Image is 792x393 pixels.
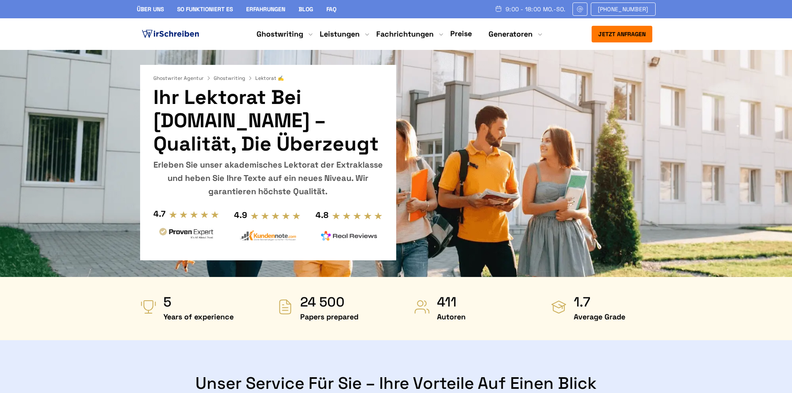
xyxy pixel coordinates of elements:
a: Ghostwriting [214,75,254,82]
div: 4.9 [234,208,247,222]
a: Blog [299,5,313,13]
a: Über uns [137,5,164,13]
span: Lektorat ✍️ [255,75,284,82]
img: logo ghostwriter-österreich [140,28,201,40]
img: Years of experience [140,299,157,315]
span: [PHONE_NUMBER] [598,6,649,12]
a: [PHONE_NUMBER] [591,2,656,16]
a: Preise [450,29,472,38]
img: stars [169,210,220,219]
h1: Ihr Lektorat bei [DOMAIN_NAME] – Qualität, die überzeugt [153,86,383,156]
a: Generatoren [489,29,533,39]
a: FAQ [326,5,336,13]
a: Ghostwriting [257,29,303,39]
img: kundennote [239,230,296,241]
img: stars [332,212,382,220]
img: Autoren [414,299,430,315]
span: Autoren [437,310,466,324]
span: Years of experience [163,310,234,324]
span: Average Grade [574,310,625,324]
a: Leistungen [320,29,360,39]
span: 9:00 - 18:00 Mo.-So. [506,6,566,12]
strong: 411 [437,294,466,310]
img: Papers prepared [277,299,294,315]
div: Erleben Sie unser akademisches Lektorat der Extraklasse und heben Sie Ihre Texte auf ein neues Ni... [153,158,383,198]
a: Erfahrungen [246,5,285,13]
img: Schedule [495,5,502,12]
img: Email [576,6,584,12]
a: So funktioniert es [177,5,233,13]
img: realreviews [321,231,377,241]
img: provenexpert [158,227,215,242]
div: 4.7 [153,207,165,220]
strong: 24 500 [300,294,358,310]
a: Fachrichtungen [376,29,434,39]
strong: 5 [163,294,234,310]
span: Papers prepared [300,310,358,324]
strong: 1.7 [574,294,625,310]
a: Ghostwriter Agentur [153,75,212,82]
img: stars [250,212,301,220]
div: 4.8 [316,208,328,222]
img: Average Grade [550,299,567,315]
button: Jetzt anfragen [592,26,652,42]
